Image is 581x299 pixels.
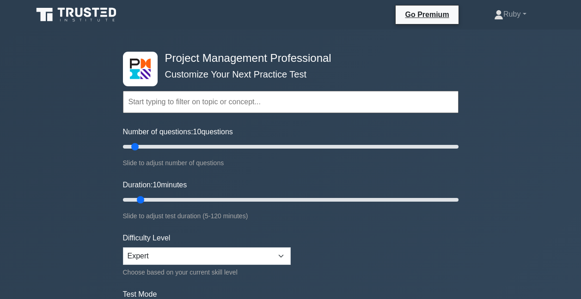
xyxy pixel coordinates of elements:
[123,233,171,244] label: Difficulty Level
[123,157,459,168] div: Slide to adjust number of questions
[123,179,187,191] label: Duration: minutes
[193,128,202,136] span: 10
[123,91,459,113] input: Start typing to filter on topic or concept...
[153,181,161,189] span: 10
[399,9,454,20] a: Go Premium
[123,126,233,138] label: Number of questions: questions
[123,210,459,221] div: Slide to adjust test duration (5-120 minutes)
[123,267,291,278] div: Choose based on your current skill level
[472,5,548,24] a: Ruby
[161,52,413,65] h4: Project Management Professional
